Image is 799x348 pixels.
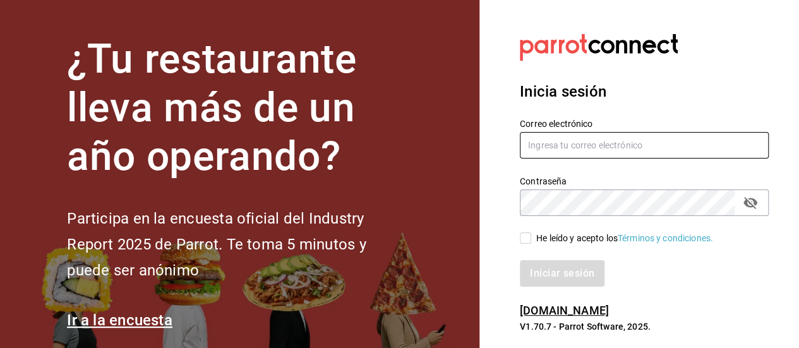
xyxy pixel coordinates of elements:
[520,320,769,333] p: V1.70.7 - Parrot Software, 2025.
[536,232,713,245] div: He leído y acepto los
[67,311,172,329] a: Ir a la encuesta
[67,206,408,283] h2: Participa en la encuesta oficial del Industry Report 2025 de Parrot. Te toma 5 minutos y puede se...
[740,192,761,213] button: passwordField
[67,35,408,181] h1: ¿Tu restaurante lleva más de un año operando?
[520,80,769,103] h3: Inicia sesión
[618,233,713,243] a: Términos y condiciones.
[520,119,769,128] label: Correo electrónico
[520,304,609,317] a: [DOMAIN_NAME]
[520,132,769,159] input: Ingresa tu correo electrónico
[520,177,769,186] label: Contraseña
